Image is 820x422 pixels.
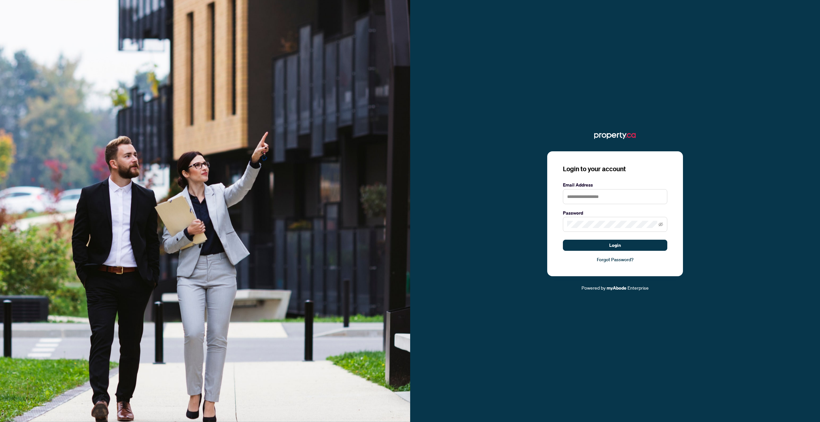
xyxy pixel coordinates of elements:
span: eye-invisible [658,222,663,227]
button: Login [563,240,667,251]
span: Enterprise [627,285,649,291]
span: Powered by [581,285,606,291]
img: ma-logo [594,130,636,141]
label: Email Address [563,181,667,188]
h3: Login to your account [563,164,667,173]
a: Forgot Password? [563,256,667,263]
a: myAbode [607,284,627,292]
span: Login [609,240,621,250]
label: Password [563,209,667,217]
